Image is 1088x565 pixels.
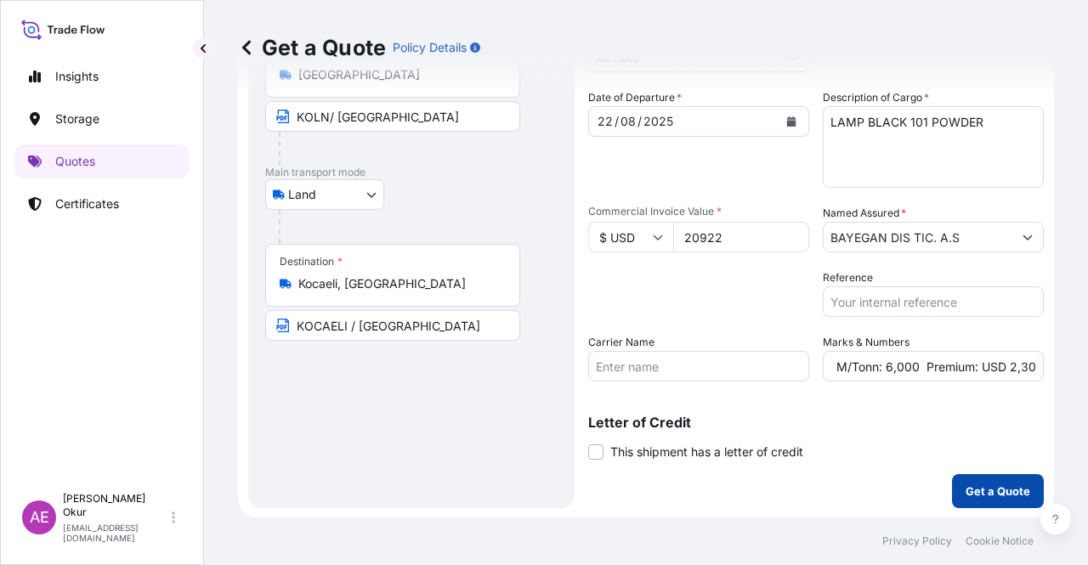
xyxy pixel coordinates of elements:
label: Reference [823,269,873,286]
button: Select transport [265,179,384,210]
p: Storage [55,110,99,127]
button: Get a Quote [952,474,1044,508]
p: [EMAIL_ADDRESS][DOMAIN_NAME] [63,523,168,543]
input: Number1, number2,... [823,351,1044,381]
input: Text to appear on certificate [265,101,520,132]
a: Insights [14,59,190,93]
p: [PERSON_NAME] Okur [63,492,168,519]
label: Carrier Name [588,334,654,351]
span: AE [30,509,49,526]
label: Named Assured [823,205,906,222]
div: month, [619,111,637,132]
input: Full name [824,222,1012,252]
label: Description of Cargo [823,89,929,106]
p: Get a Quote [966,483,1030,500]
span: Date of Departure [588,89,682,106]
span: Land [288,186,316,203]
input: Enter name [588,351,809,381]
a: Privacy Policy [882,534,952,548]
p: Get a Quote [238,34,386,61]
p: Insights [55,68,99,85]
button: Show suggestions [1012,222,1043,252]
p: Certificates [55,195,119,212]
p: Quotes [55,153,95,170]
div: / [615,111,619,132]
a: Cookie Notice [966,534,1034,548]
div: day, [596,111,615,132]
p: Letter of Credit [588,415,1044,429]
p: Main transport mode [265,166,558,179]
input: Text to appear on certificate [265,310,520,341]
button: Calendar [778,108,805,135]
div: year, [642,111,675,132]
label: Marks & Numbers [823,334,909,351]
input: Type amount [673,222,809,252]
input: Destination [298,275,499,292]
div: / [637,111,642,132]
a: Storage [14,102,190,136]
span: This shipment has a letter of credit [610,444,803,460]
div: Destination [280,255,343,268]
p: Policy Details [393,39,467,56]
a: Certificates [14,187,190,221]
a: Quotes [14,144,190,178]
input: Your internal reference [823,286,1044,317]
span: Commercial Invoice Value [588,205,809,218]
